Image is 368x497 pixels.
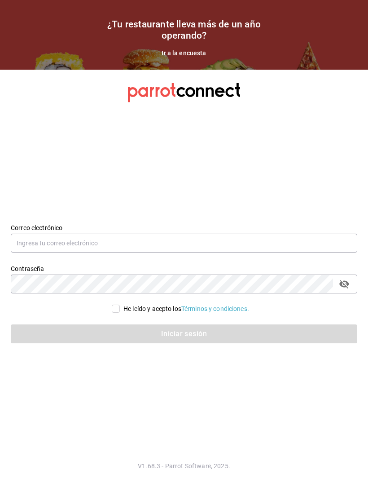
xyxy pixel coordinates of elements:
input: Ingresa tu correo electrónico [11,234,357,253]
a: Ir a la encuesta [162,49,206,57]
label: Correo electrónico [11,224,357,231]
div: He leído y acepto los [123,304,249,314]
button: passwordField [337,276,352,292]
label: Contraseña [11,265,357,271]
a: Términos y condiciones. [181,305,249,312]
p: V1.68.3 - Parrot Software, 2025. [11,461,357,470]
h1: ¿Tu restaurante lleva más de un año operando? [94,19,274,41]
